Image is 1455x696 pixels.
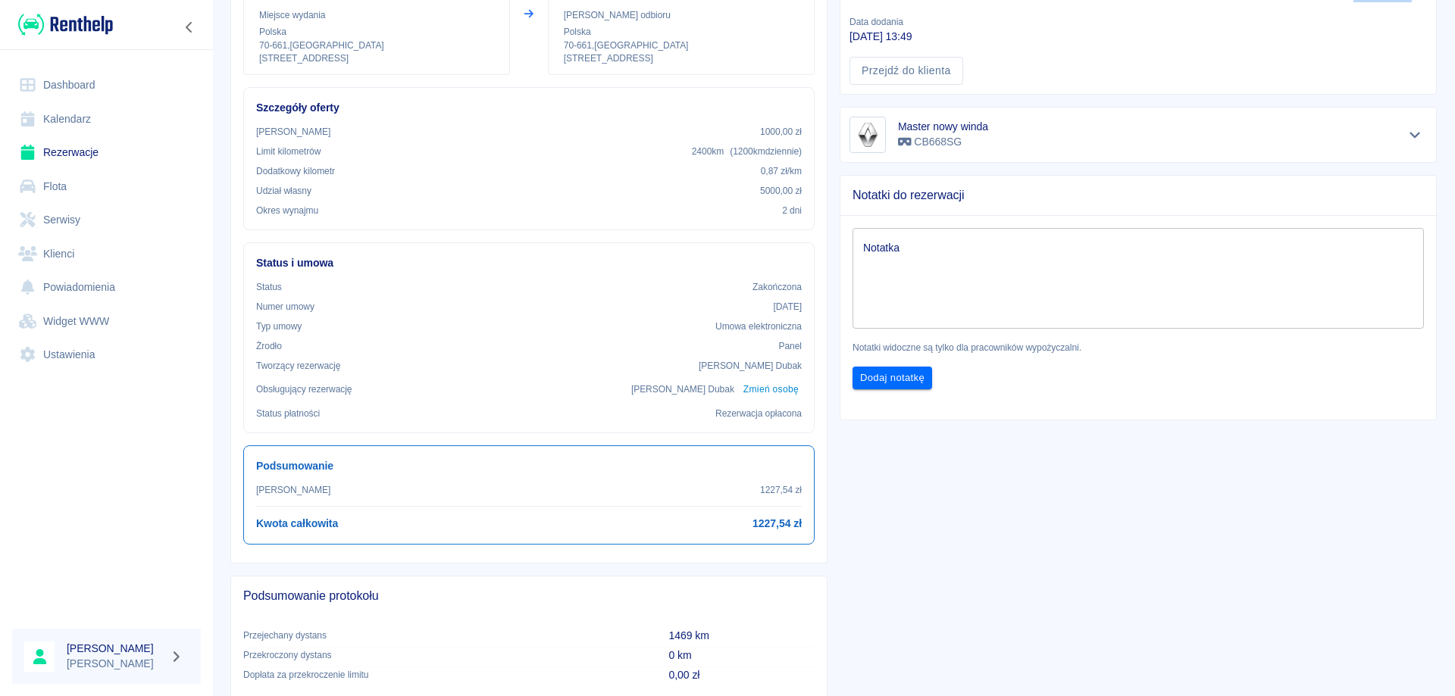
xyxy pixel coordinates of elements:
p: 0 km [669,648,815,663]
p: Zakończona [753,280,802,294]
p: 70-661 , [GEOGRAPHIC_DATA] [564,39,799,52]
p: Dopłata za przekroczenie limitu [243,668,645,682]
p: 2 dni [782,204,802,217]
p: Data dodania [850,15,912,29]
p: 70-661 , [GEOGRAPHIC_DATA] [259,39,494,52]
a: Renthelp logo [12,12,113,37]
p: 2400 km [692,145,802,158]
button: Zwiń nawigację [178,17,201,37]
p: Panel [779,339,803,353]
p: 1469 km [669,628,815,644]
a: Widget WWW [12,304,201,339]
p: [DATE] 13:49 [850,29,912,45]
p: Żrodło [256,339,282,353]
h6: Master nowy winda [898,119,988,134]
button: Zmień osobę [740,379,802,401]
p: Okres wynajmu [256,204,318,217]
a: Powiadomienia [12,270,201,304]
p: [STREET_ADDRESS] [564,52,799,65]
p: Miejsce wydania [259,8,494,22]
p: Polska [259,25,494,39]
a: Rezerwacje [12,136,201,170]
span: ( 1200 km dziennie ) [730,146,802,157]
p: Notatki widoczne są tylko dla pracowników wypożyczalni. [853,341,1424,354]
p: Rezerwacja opłacona [715,407,802,420]
p: Dodatkowy kilometr [256,164,335,178]
p: Przekroczony dystans [243,648,645,662]
span: Podsumowanie protokołu [243,588,815,604]
a: Flota [12,170,201,204]
p: [PERSON_NAME] [67,656,164,672]
p: Status płatności [256,407,320,420]
a: Przejdź do klienta [850,57,963,85]
h6: Podsumowanie [256,458,802,474]
h6: Status i umowa [256,255,802,271]
p: Limit kilometrów [256,145,321,158]
p: Status [256,280,282,294]
p: Umowa elektroniczna [715,320,802,333]
h6: Szczegóły oferty [256,100,802,116]
a: Kalendarz [12,102,201,136]
span: Notatki do rezerwacji [853,188,1424,203]
a: Klienci [12,237,201,271]
img: Renthelp logo [18,12,113,37]
p: Przejechany dystans [243,629,645,642]
h6: [PERSON_NAME] [67,641,164,656]
h6: Kwota całkowita [256,516,338,532]
p: Polska [564,25,799,39]
p: [STREET_ADDRESS] [259,52,494,65]
p: [PERSON_NAME] Dubak [631,382,734,396]
button: Dodaj notatkę [853,367,932,390]
p: [DATE] [773,300,802,314]
a: Dashboard [12,68,201,102]
p: Udział własny [256,184,311,198]
p: CB668SG [898,134,988,150]
p: 0,00 zł [669,667,815,683]
p: 1227,54 zł [760,483,802,497]
a: Ustawienia [12,338,201,372]
p: Typ umowy [256,320,302,333]
img: Image [853,120,883,150]
p: [PERSON_NAME] [256,125,330,139]
p: Numer umowy [256,300,314,314]
p: Obsługujący rezerwację [256,382,352,396]
h6: 1227,54 zł [753,516,802,532]
p: [PERSON_NAME] [256,483,330,497]
p: [PERSON_NAME] Dubak [699,359,802,373]
a: Serwisy [12,203,201,237]
button: Pokaż szczegóły [1403,124,1428,145]
p: Tworzący rezerwację [256,359,340,373]
p: 0,87 zł /km [761,164,802,178]
p: [PERSON_NAME] odbioru [564,8,799,22]
p: 1000,00 zł [760,125,802,139]
p: 5000,00 zł [760,184,802,198]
